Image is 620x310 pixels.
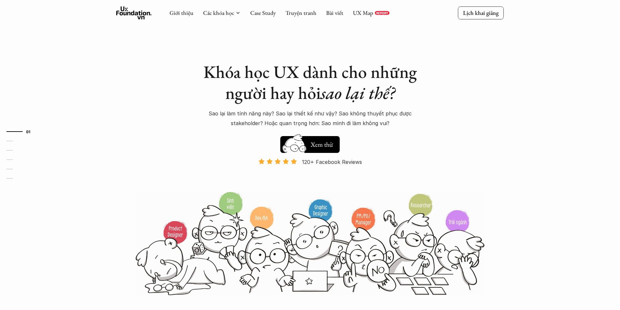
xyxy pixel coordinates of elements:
[353,9,373,16] a: UX Map
[285,9,316,16] a: Truyện tranh
[203,9,234,16] a: Các khóa học
[311,140,333,149] h5: Xem thử
[321,81,395,104] em: sao lại thế?
[253,158,367,191] a: 120+ Facebook Reviews
[197,61,423,103] h1: Khóa học UX dành cho những người hay hỏi
[197,109,423,128] p: Sao lại làm tính năng này? Sao lại thiết kế như vậy? Sao không thuyết phục được stakeholder? Hoặc...
[26,129,31,134] strong: 01
[458,6,504,19] a: Lịch khai giảng
[250,9,276,16] a: Case Study
[6,128,37,135] a: 01
[280,133,340,153] a: Xem thử
[302,157,362,167] p: 120+ Facebook Reviews
[170,9,193,16] a: Giới thiệu
[375,11,389,15] a: REPORT
[326,9,343,16] a: Bài viết
[463,9,499,16] p: Lịch khai giảng
[376,11,388,15] p: REPORT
